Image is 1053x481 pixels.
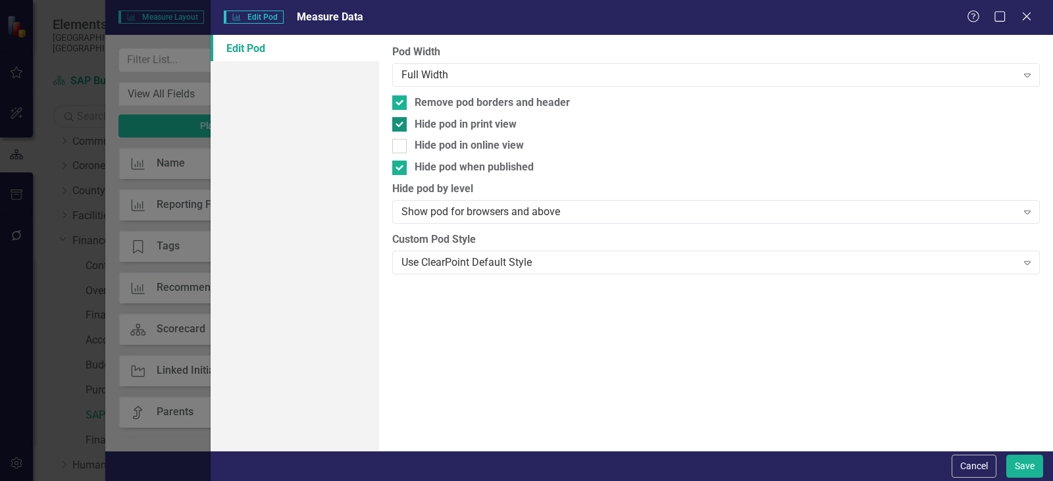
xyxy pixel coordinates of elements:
[392,182,1040,197] label: Hide pod by level
[297,11,363,23] span: Measure Data
[952,455,996,478] button: Cancel
[415,160,534,175] div: Hide pod when published
[211,35,379,61] a: Edit Pod
[401,255,1017,270] div: Use ClearPoint Default Style
[415,138,524,153] div: Hide pod in online view
[415,95,570,111] div: Remove pod borders and header
[401,67,1017,82] div: Full Width
[1006,455,1043,478] button: Save
[401,205,1017,220] div: Show pod for browsers and above
[415,117,517,132] div: Hide pod in print view
[392,232,1040,247] label: Custom Pod Style
[224,11,284,24] span: Edit Pod
[392,45,1040,60] label: Pod Width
